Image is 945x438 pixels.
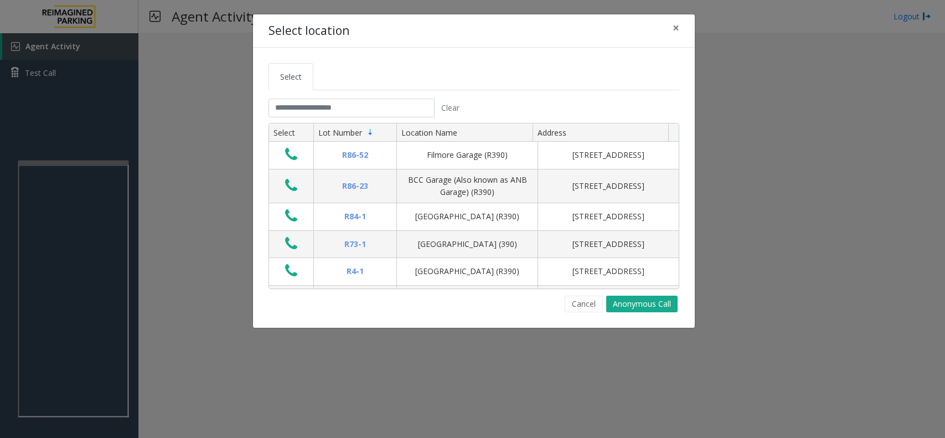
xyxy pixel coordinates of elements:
[268,22,349,40] h4: Select location
[269,123,679,288] div: Data table
[606,296,678,312] button: Anonymous Call
[404,210,531,223] div: [GEOGRAPHIC_DATA] (R390)
[665,14,687,42] button: Close
[280,71,302,82] span: Select
[404,265,531,277] div: [GEOGRAPHIC_DATA] (R390)
[269,123,313,142] th: Select
[673,20,679,35] span: ×
[435,99,466,117] button: Clear
[321,149,390,161] div: R86-52
[545,149,672,161] div: [STREET_ADDRESS]
[545,238,672,250] div: [STREET_ADDRESS]
[321,265,390,277] div: R4-1
[321,238,390,250] div: R73-1
[545,180,672,192] div: [STREET_ADDRESS]
[318,127,362,138] span: Lot Number
[545,210,672,223] div: [STREET_ADDRESS]
[366,128,375,137] span: Sortable
[545,265,672,277] div: [STREET_ADDRESS]
[321,210,390,223] div: R84-1
[404,238,531,250] div: [GEOGRAPHIC_DATA] (390)
[401,127,457,138] span: Location Name
[565,296,603,312] button: Cancel
[404,149,531,161] div: Filmore Garage (R390)
[268,63,679,90] ul: Tabs
[321,180,390,192] div: R86-23
[538,127,566,138] span: Address
[404,174,531,199] div: BCC Garage (Also known as ANB Garage) (R390)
